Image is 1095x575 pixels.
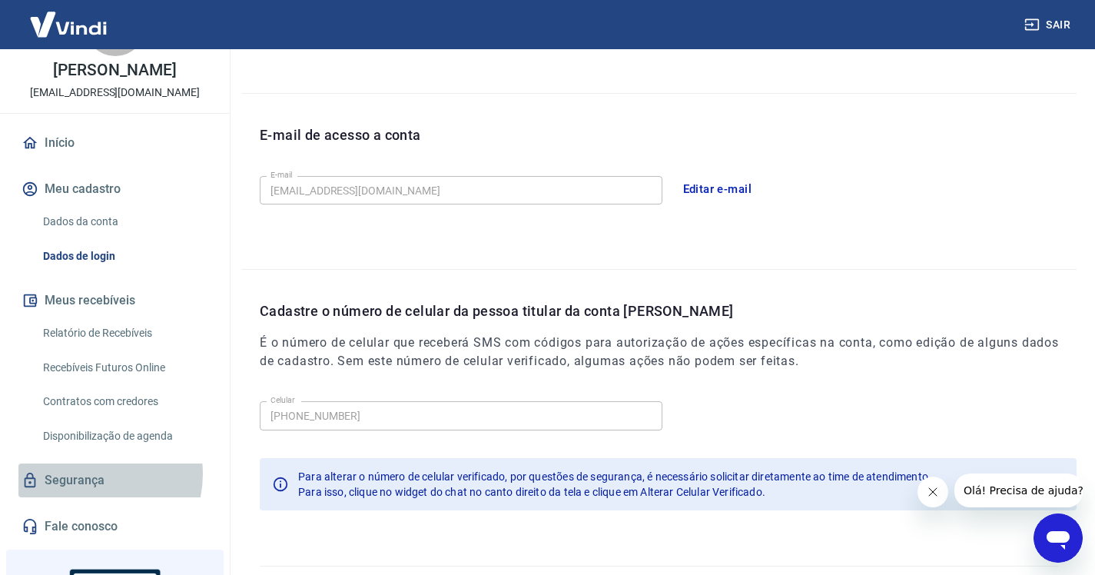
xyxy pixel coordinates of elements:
[37,420,211,452] a: Disponibilização de agenda
[37,206,211,238] a: Dados da conta
[917,477,948,507] iframe: Fechar mensagem
[675,173,761,205] button: Editar e-mail
[37,317,211,349] a: Relatório de Recebíveis
[1034,514,1083,563] iframe: Botão para abrir a janela de mensagens
[37,241,211,272] a: Dados de login
[53,62,176,78] p: [PERSON_NAME]
[30,85,200,101] p: [EMAIL_ADDRESS][DOMAIN_NAME]
[37,386,211,417] a: Contratos com credores
[1021,11,1077,39] button: Sair
[260,125,421,145] p: E-mail de acesso a conta
[298,470,931,483] span: Para alterar o número de celular verificado, por questões de segurança, é necessário solicitar di...
[18,284,211,317] button: Meus recebíveis
[9,11,129,23] span: Olá! Precisa de ajuda?
[18,464,211,497] a: Segurança
[18,172,211,206] button: Meu cadastro
[260,334,1077,371] h6: É o número de celular que receberá SMS com códigos para autorização de ações específicas na conta...
[270,394,295,406] label: Celular
[18,1,118,48] img: Vindi
[260,301,1077,321] p: Cadastre o número de celular da pessoa titular da conta [PERSON_NAME]
[954,474,1083,507] iframe: Mensagem da empresa
[18,126,211,160] a: Início
[298,486,765,498] span: Para isso, clique no widget do chat no canto direito da tela e clique em Alterar Celular Verificado.
[270,169,292,181] label: E-mail
[37,352,211,384] a: Recebíveis Futuros Online
[18,510,211,543] a: Fale conosco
